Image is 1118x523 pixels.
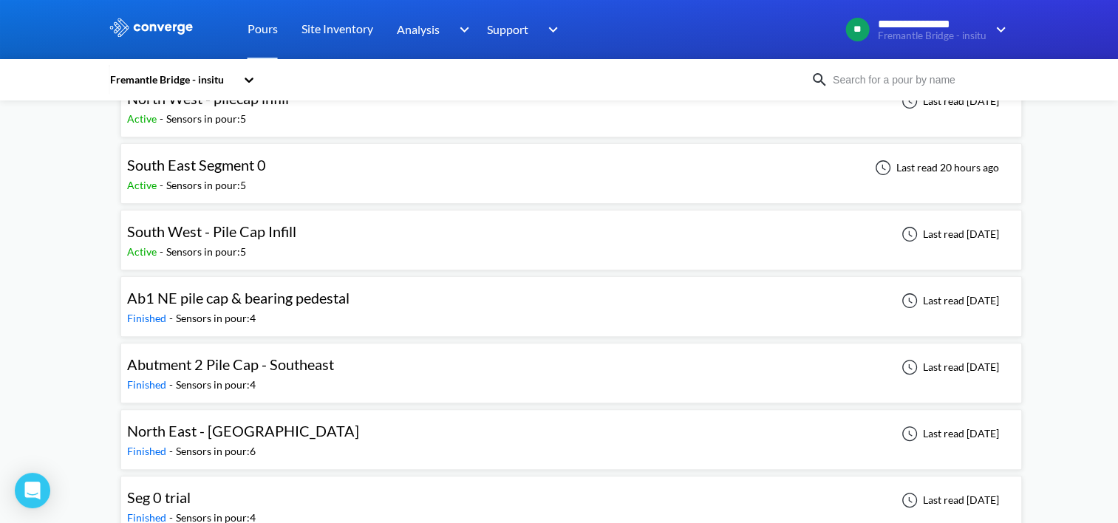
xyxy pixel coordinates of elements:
[127,112,160,125] span: Active
[15,473,50,508] div: Open Intercom Messenger
[539,21,562,38] img: downArrow.svg
[109,18,194,37] img: logo_ewhite.svg
[120,360,1022,372] a: Abutment 2 Pile Cap - SoutheastFinished-Sensors in pour:4Last read [DATE]
[127,422,359,440] span: North East - [GEOGRAPHIC_DATA]
[160,245,166,258] span: -
[166,111,246,127] div: Sensors in pour: 5
[169,378,176,391] span: -
[109,72,236,88] div: Fremantle Bridge - insitu
[160,179,166,191] span: -
[176,377,256,393] div: Sensors in pour: 4
[893,425,1003,442] div: Last read [DATE]
[166,177,246,194] div: Sensors in pour: 5
[120,293,1022,306] a: Ab1 NE pile cap & bearing pedestalFinished-Sensors in pour:4Last read [DATE]
[127,312,169,324] span: Finished
[986,21,1010,38] img: downArrow.svg
[449,21,473,38] img: downArrow.svg
[120,426,1022,439] a: North East - [GEOGRAPHIC_DATA]Finished-Sensors in pour:6Last read [DATE]
[127,245,160,258] span: Active
[127,179,160,191] span: Active
[166,244,246,260] div: Sensors in pour: 5
[176,310,256,327] div: Sensors in pour: 4
[127,445,169,457] span: Finished
[120,227,1022,239] a: South West - Pile Cap InfillActive-Sensors in pour:5Last read [DATE]
[893,92,1003,110] div: Last read [DATE]
[127,289,350,307] span: Ab1 NE pile cap & bearing pedestal
[127,378,169,391] span: Finished
[127,488,191,506] span: Seg 0 trial
[127,156,266,174] span: South East Segment 0
[893,225,1003,243] div: Last read [DATE]
[867,159,1003,177] div: Last read 20 hours ago
[893,292,1003,310] div: Last read [DATE]
[127,355,334,373] span: Abutment 2 Pile Cap - Southeast
[811,71,828,89] img: icon-search.svg
[160,112,166,125] span: -
[120,493,1022,505] a: Seg 0 trialFinished-Sensors in pour:4Last read [DATE]
[120,94,1022,106] a: North West - pilecap infillActive-Sensors in pour:5Last read [DATE]
[828,72,1007,88] input: Search for a pour by name
[893,491,1003,509] div: Last read [DATE]
[397,20,440,38] span: Analysis
[487,20,528,38] span: Support
[127,222,296,240] span: South West - Pile Cap Infill
[893,358,1003,376] div: Last read [DATE]
[176,443,256,459] div: Sensors in pour: 6
[169,445,176,457] span: -
[120,160,1022,173] a: South East Segment 0Active-Sensors in pour:5Last read 20 hours ago
[878,30,986,41] span: Fremantle Bridge - insitu
[169,312,176,324] span: -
